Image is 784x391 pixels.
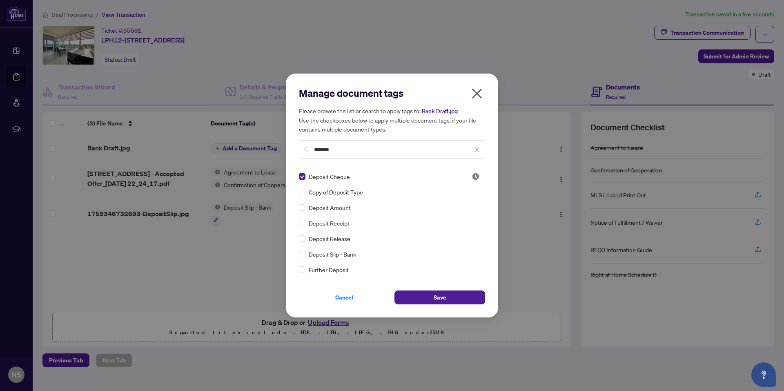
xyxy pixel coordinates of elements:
span: close [470,87,483,100]
h2: Manage document tags [299,87,485,100]
span: Bank Draft.jpg [422,107,458,115]
img: status [472,172,480,181]
span: Copy of Deposit Type [309,188,363,197]
button: Open asap [751,362,776,387]
span: Save [434,291,446,304]
button: Save [394,290,485,304]
span: Deposit Receipt [309,219,350,228]
span: close [474,147,480,152]
span: Further Deposit [309,265,349,274]
span: Pending Review [472,172,480,181]
span: Deposit Cheque [309,172,350,181]
button: Cancel [299,290,390,304]
h5: Please browse the list or search to apply tags to: Use the checkboxes below to apply multiple doc... [299,106,485,134]
span: Deposit Slip - Bank [309,250,356,259]
span: Deposit Release [309,234,350,243]
span: Deposit Amount [309,203,351,212]
span: Cancel [335,291,353,304]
